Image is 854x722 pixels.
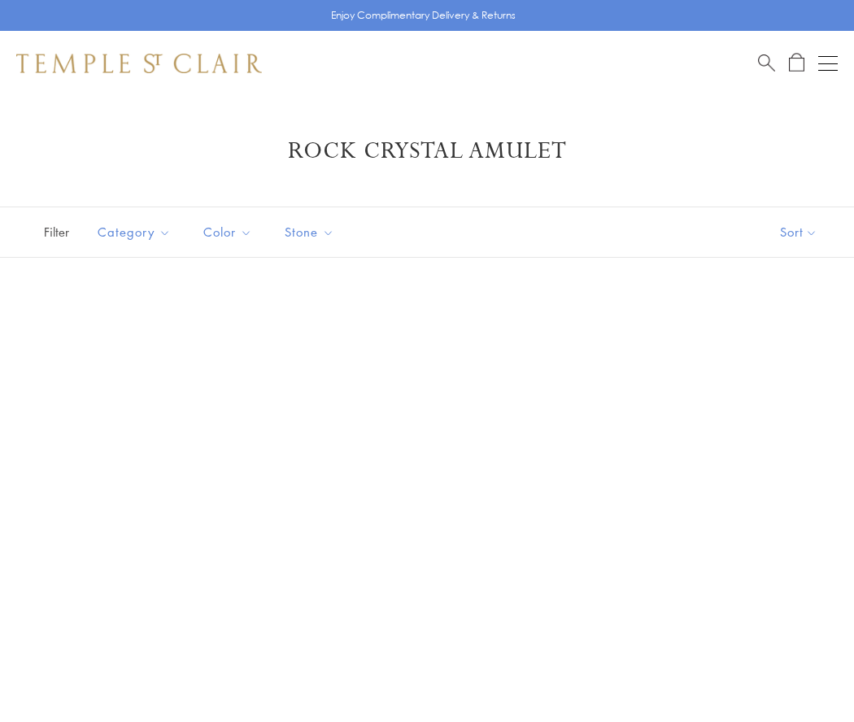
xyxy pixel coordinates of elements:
[277,222,346,242] span: Stone
[758,53,775,73] a: Search
[789,53,804,73] a: Open Shopping Bag
[818,54,838,73] button: Open navigation
[41,137,813,166] h1: Rock Crystal Amulet
[195,222,264,242] span: Color
[331,7,516,24] p: Enjoy Complimentary Delivery & Returns
[16,54,262,73] img: Temple St. Clair
[85,214,183,250] button: Category
[191,214,264,250] button: Color
[743,207,854,257] button: Show sort by
[272,214,346,250] button: Stone
[89,222,183,242] span: Category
